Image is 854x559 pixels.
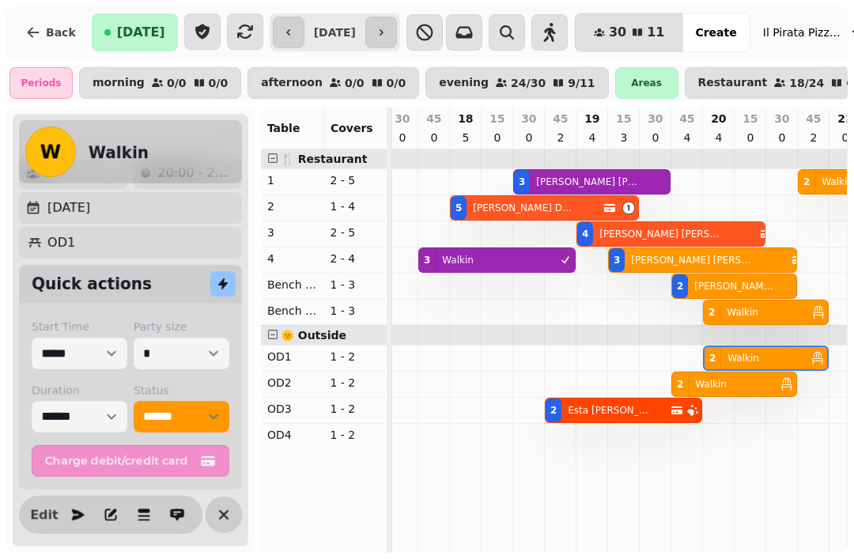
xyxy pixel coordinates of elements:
button: Back [13,13,89,51]
p: 0 [523,130,535,145]
p: 30 [521,111,536,127]
p: 30 [395,111,410,127]
p: 4 [267,251,318,266]
p: 1 - 3 [330,303,380,319]
p: OD1 [267,349,318,364]
p: 24 / 30 [511,77,546,89]
span: Back [46,27,76,38]
button: [DATE] [92,13,178,51]
p: 21 [837,111,852,127]
p: 45 [679,111,694,127]
p: 2 [554,130,567,145]
p: 4 [681,130,693,145]
p: 15 [489,111,504,127]
p: Walkin [695,378,727,391]
p: evening [439,77,489,89]
p: [PERSON_NAME] Dinsdale [473,202,573,214]
p: 18 [458,111,473,127]
div: 5 [455,202,462,214]
p: 4 [586,130,599,145]
span: [DATE] [117,26,165,39]
p: 0 [776,130,788,145]
label: Status [134,382,229,398]
p: 1 - 2 [330,401,380,417]
span: Il Pirata Pizzata [763,25,842,40]
p: 1 - 2 [330,349,380,364]
p: afternoon [261,77,323,89]
p: 1 - 2 [330,427,380,443]
h2: Walkin [89,142,149,164]
p: 9 / 11 [568,77,595,89]
p: 0 / 0 [345,77,365,89]
p: 1 - 3 [330,277,380,293]
span: Create [695,27,736,38]
p: morning [93,77,145,89]
span: 🍴 Restaurant [281,153,368,165]
p: OD2 [267,375,318,391]
p: 15 [616,111,631,127]
button: Create [682,13,749,51]
p: 1 - 2 [330,375,380,391]
p: Esta [PERSON_NAME] [568,404,648,417]
p: 0 / 0 [387,77,406,89]
div: 4 [582,228,588,240]
p: [DATE] [47,198,90,217]
p: 0 / 0 [167,77,187,89]
p: 45 [806,111,821,127]
p: 45 [553,111,568,127]
div: 2 [677,280,683,293]
p: [PERSON_NAME] [PERSON_NAME] [536,176,639,188]
span: Charge debit/credit card [45,455,197,466]
button: afternoon0/00/0 [248,67,419,99]
div: 3 [424,254,430,266]
p: [PERSON_NAME] [PERSON_NAME] [631,254,753,266]
div: 3 [614,254,620,266]
p: 2 [267,198,318,214]
div: 2 [709,352,716,364]
p: 2 [807,130,820,145]
p: 2 - 5 [330,225,380,240]
p: [PERSON_NAME] [PERSON_NAME] [599,228,721,240]
p: 5 [459,130,472,145]
p: 20 [711,111,726,127]
p: 3 [618,130,630,145]
p: [PERSON_NAME] Brooksbank [694,280,775,293]
div: 2 [709,306,715,319]
p: 4 [712,130,725,145]
span: W [40,142,61,161]
p: 2 - 5 [330,172,380,188]
p: 19 [584,111,599,127]
button: 3011 [575,13,684,51]
p: 0 [428,130,440,145]
div: Areas [615,67,678,99]
p: 1 [267,172,318,188]
span: 🌞 Outside [281,329,346,342]
p: 30 [648,111,663,127]
p: 3 [267,225,318,240]
p: 0 [839,130,852,145]
label: Start Time [32,319,127,334]
p: 0 [649,130,662,145]
span: Covers [331,122,373,134]
p: 0 [396,130,409,145]
p: Bench Left [267,277,318,293]
div: 2 [677,378,683,391]
p: 0 [491,130,504,145]
p: 2 - 4 [330,251,380,266]
p: 0 [744,130,757,145]
p: 15 [743,111,758,127]
p: Walkin [727,352,759,364]
p: Walkin [442,254,474,266]
div: 3 [519,176,525,188]
p: OD4 [267,427,318,443]
p: Walkin [822,176,853,188]
p: 45 [426,111,441,127]
span: Table [267,122,300,134]
label: Duration [32,382,127,398]
p: OD1 [47,233,75,252]
div: 2 [550,404,557,417]
p: Walkin [727,306,758,319]
p: 0 / 0 [209,77,229,89]
p: OD3 [267,401,318,417]
p: Bench Right [267,303,318,319]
